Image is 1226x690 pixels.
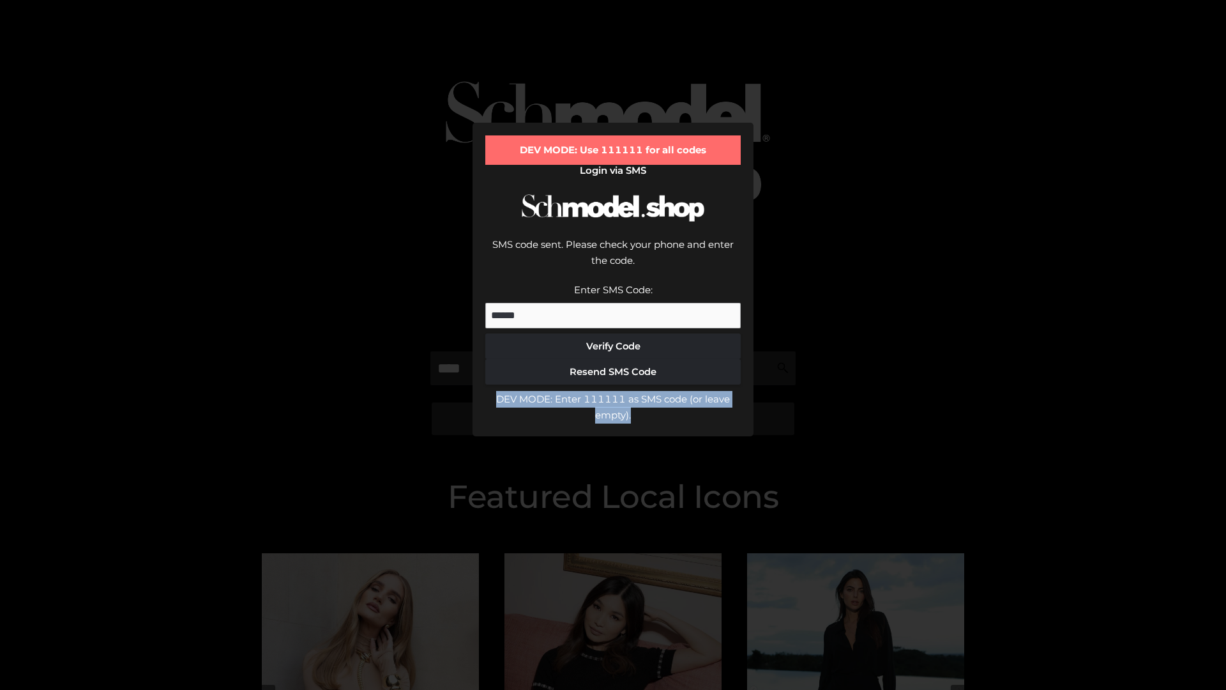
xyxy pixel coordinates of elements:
div: SMS code sent. Please check your phone and enter the code. [485,236,741,282]
button: Resend SMS Code [485,359,741,385]
img: Schmodel Logo [517,183,709,233]
button: Verify Code [485,333,741,359]
label: Enter SMS Code: [574,284,653,296]
div: DEV MODE: Enter 111111 as SMS code (or leave empty). [485,391,741,424]
h2: Login via SMS [485,165,741,176]
div: DEV MODE: Use 111111 for all codes [485,135,741,165]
